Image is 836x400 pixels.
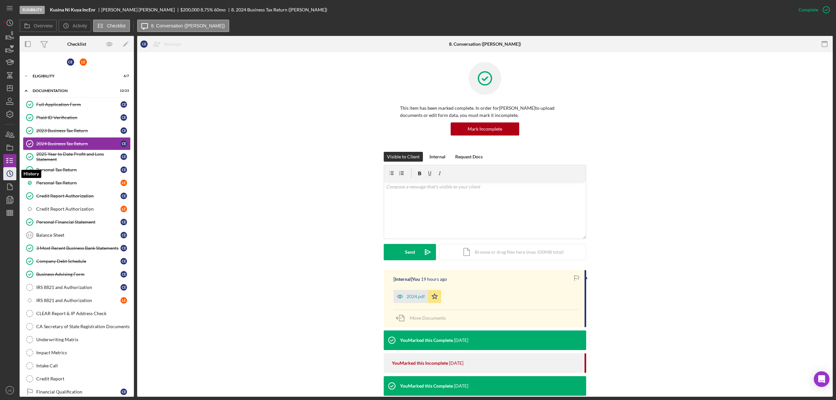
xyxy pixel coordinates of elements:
[407,294,425,299] div: 2024.pdf
[151,23,225,28] label: 8. Conversation ([PERSON_NAME])
[421,277,447,282] time: 2025-10-08 22:33
[426,152,449,162] button: Internal
[27,233,31,237] tspan: 13
[23,372,131,385] a: Credit Report
[468,122,502,136] div: Mark Incomplete
[121,193,127,199] div: C E
[3,384,16,397] button: AE
[798,3,818,16] div: Complete
[454,338,468,343] time: 2025-09-18 21:41
[121,219,127,225] div: C E
[67,58,74,66] div: C E
[214,7,226,12] div: 60 mo
[20,20,57,32] button: Overview
[231,7,327,12] div: 8. 2024 Business Tax Return ([PERSON_NAME])
[36,115,121,120] div: Plaid ID Verification
[93,20,130,32] button: Checklist
[121,258,127,264] div: C E
[36,128,121,133] div: 2023 Business Tax Return
[80,58,87,66] div: L E
[23,111,131,124] a: Plaid ID VerificationCE
[36,141,121,146] div: 2024 Business Tax Return
[121,127,127,134] div: C E
[36,389,121,394] div: Financial Qualification
[140,40,148,48] div: C E
[107,23,126,28] label: Checklist
[36,259,121,264] div: Company Debt Schedule
[117,89,129,93] div: 12 / 23
[121,284,127,291] div: C E
[121,167,127,173] div: C E
[36,298,121,303] div: IRS 8821 and Authorization
[164,38,182,51] div: Reassign
[121,101,127,108] div: C E
[454,383,468,389] time: 2025-09-18 19:49
[33,74,113,78] div: Eligibility
[400,104,570,119] p: This item has been marked complete. In order for [PERSON_NAME] to upload documents or edit form d...
[23,294,131,307] a: IRS 8821 and AuthorizationLE
[23,281,131,294] a: IRS 8821 and AuthorizationCE
[36,285,121,290] div: IRS 8821 and Authorization
[34,23,53,28] label: Overview
[394,277,420,282] div: [Internal] You
[121,153,127,160] div: C E
[36,152,121,162] div: 2025 Year to Date Profit and Loss Statement
[23,150,131,163] a: 2025 Year to Date Profit and Loss StatementCE
[23,359,131,372] a: Intake Call
[8,389,12,392] text: AE
[23,163,131,176] a: Personal Tax ReturnCE
[121,232,127,238] div: C E
[455,152,483,162] div: Request Docs
[180,7,200,12] span: $200,000
[121,180,127,186] div: L E
[23,202,131,216] a: Credit Report AuthorizationLE
[121,206,127,212] div: L E
[23,229,131,242] a: 13Balance SheetCE
[452,152,486,162] button: Request Docs
[400,383,453,389] div: You Marked this Complete
[121,389,127,395] div: C E
[36,311,130,316] div: CLEAR Report & IP Address Check
[23,385,131,398] a: Financial QualificationCE
[121,245,127,251] div: C E
[394,310,452,326] button: Move Documents
[23,346,131,359] a: Impact Metrics
[23,320,131,333] a: CA Secretary of State Registration Documents
[384,244,436,260] button: Send
[36,206,121,212] div: Credit Report Authorization
[36,232,121,238] div: Balance Sheet
[23,333,131,346] a: Underwriting Matrix
[36,350,130,355] div: Impact Metrics
[36,246,121,251] div: 3 Most Recent Business Bank Statements
[117,74,129,78] div: 6 / 7
[451,122,519,136] button: Mark Incomplete
[36,167,121,172] div: Personal Tax Return
[67,41,86,47] div: Checklist
[201,7,213,12] div: 8.75 %
[36,324,130,329] div: CA Secretary of State Registration Documents
[384,152,423,162] button: Visible to Client
[23,176,131,189] a: Personal Tax ReturnLE
[392,360,448,366] div: You Marked this Incomplete
[23,268,131,281] a: Business Advising FormCE
[36,219,121,225] div: Personal Financial Statement
[121,140,127,147] div: C E
[23,124,131,137] a: 2023 Business Tax ReturnCE
[814,371,829,387] div: Open Intercom Messenger
[394,290,441,303] button: 2024.pdf
[121,271,127,278] div: C E
[36,102,121,107] div: Full Application Form
[23,255,131,268] a: Company Debt ScheduleCE
[58,20,91,32] button: Activity
[36,337,130,342] div: Underwriting Matrix
[23,216,131,229] a: Personal Financial StatementCE
[36,376,130,381] div: Credit Report
[387,152,420,162] div: Visible to Client
[23,242,131,255] a: 3 Most Recent Business Bank StatementsCE
[449,360,463,366] time: 2025-09-18 21:40
[23,137,131,150] a: 2024 Business Tax ReturnCE
[36,193,121,199] div: Credit Report Authorization
[429,152,445,162] div: Internal
[137,20,229,32] button: 8. Conversation ([PERSON_NAME])
[405,244,415,260] div: Send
